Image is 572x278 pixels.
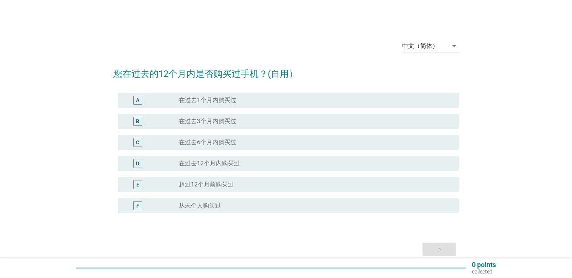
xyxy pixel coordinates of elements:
div: D [136,160,139,168]
label: 在过去6个月内购买过 [179,139,236,146]
label: 在过去1个月内购买过 [179,96,236,104]
p: 0 points [472,261,496,268]
div: A [136,96,139,104]
div: E [136,181,139,189]
label: 超过12个月前购买过 [179,181,234,188]
label: 在过去3个月内购买过 [179,118,236,125]
div: C [136,139,139,147]
h2: 您在过去的12个月内是否购买过手机？(自用） [113,60,459,81]
i: arrow_drop_down [450,41,459,50]
div: B [136,118,139,125]
label: 从未个人购买过 [179,202,221,209]
p: collected [472,268,496,275]
label: 在过去12个月内购买过 [179,160,240,167]
div: F [136,202,139,210]
div: 中文（简体） [402,43,438,49]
